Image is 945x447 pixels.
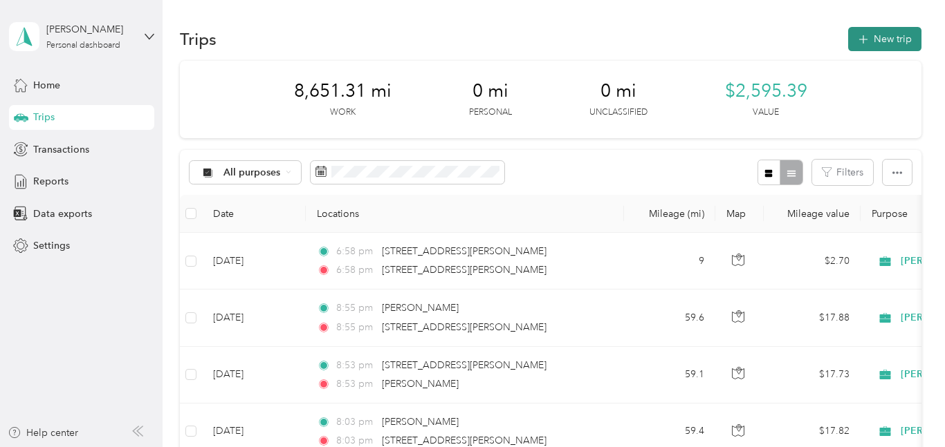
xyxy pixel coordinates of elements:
h1: Trips [180,32,217,46]
td: [DATE] [202,289,306,346]
td: 9 [624,233,715,289]
th: Mileage value [764,195,861,233]
span: 6:58 pm [336,244,376,259]
iframe: Everlance-gr Chat Button Frame [868,370,945,447]
td: $17.88 [764,289,861,346]
span: [STREET_ADDRESS][PERSON_NAME] [382,321,547,333]
p: Unclassified [589,106,648,119]
button: Filters [812,160,873,185]
span: 6:58 pm [336,263,376,278]
span: Transactions [33,142,89,157]
td: 59.6 [624,289,715,346]
span: [STREET_ADDRESS][PERSON_NAME] [382,245,547,257]
span: Data exports [33,207,92,221]
td: $2.70 [764,233,861,289]
span: 8:55 pm [336,320,376,335]
button: Help center [8,426,78,440]
button: New trip [848,27,921,51]
span: 0 mi [472,80,508,102]
span: Home [33,78,60,93]
span: [PERSON_NAME] [382,416,459,428]
p: Personal [469,106,512,119]
span: [PERSON_NAME] [382,378,459,390]
span: 8,651.31 mi [294,80,392,102]
td: $17.73 [764,347,861,403]
span: [PERSON_NAME] [382,302,459,314]
p: Value [753,106,779,119]
td: [DATE] [202,347,306,403]
div: [PERSON_NAME] [46,22,133,37]
span: $2,595.39 [725,80,807,102]
th: Mileage (mi) [624,195,715,233]
span: Trips [33,110,55,124]
th: Map [715,195,764,233]
td: [DATE] [202,233,306,289]
span: [STREET_ADDRESS][PERSON_NAME] [382,359,547,371]
th: Date [202,195,306,233]
span: [STREET_ADDRESS][PERSON_NAME] [382,435,547,446]
p: Work [330,106,356,119]
td: 59.1 [624,347,715,403]
span: Reports [33,174,68,189]
span: 8:03 pm [336,415,376,430]
span: 0 mi [600,80,636,102]
th: Locations [306,195,624,233]
div: Personal dashboard [46,41,120,50]
span: 8:53 pm [336,358,376,373]
span: All purposes [223,168,281,178]
span: [STREET_ADDRESS][PERSON_NAME] [382,264,547,276]
span: 8:55 pm [336,301,376,316]
span: Settings [33,238,70,253]
span: 8:53 pm [336,377,376,392]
